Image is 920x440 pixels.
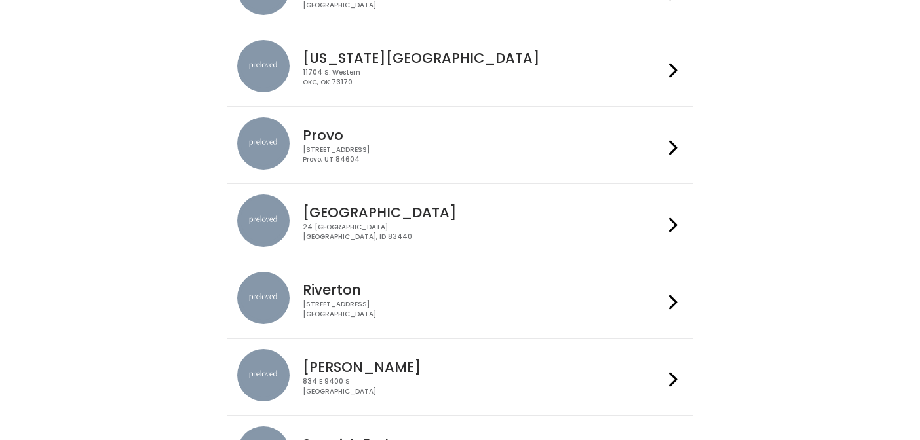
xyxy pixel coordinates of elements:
div: 834 E 9400 S [GEOGRAPHIC_DATA] [303,377,663,396]
h4: Riverton [303,282,663,297]
img: preloved location [237,40,290,92]
h4: [US_STATE][GEOGRAPHIC_DATA] [303,50,663,65]
img: preloved location [237,117,290,170]
div: 24 [GEOGRAPHIC_DATA] [GEOGRAPHIC_DATA], ID 83440 [303,223,663,242]
img: preloved location [237,194,290,247]
div: [STREET_ADDRESS] [GEOGRAPHIC_DATA] [303,300,663,319]
div: 11704 S. Western OKC, OK 73170 [303,68,663,87]
div: [STREET_ADDRESS] Provo, UT 84604 [303,145,663,164]
a: preloved location [US_STATE][GEOGRAPHIC_DATA] 11704 S. WesternOKC, OK 73170 [237,40,682,96]
h4: [GEOGRAPHIC_DATA] [303,205,663,220]
img: preloved location [237,349,290,401]
a: preloved location [GEOGRAPHIC_DATA] 24 [GEOGRAPHIC_DATA][GEOGRAPHIC_DATA], ID 83440 [237,194,682,250]
h4: Provo [303,128,663,143]
h4: [PERSON_NAME] [303,359,663,375]
img: preloved location [237,272,290,324]
a: preloved location Riverton [STREET_ADDRESS][GEOGRAPHIC_DATA] [237,272,682,327]
a: preloved location [PERSON_NAME] 834 E 9400 S[GEOGRAPHIC_DATA] [237,349,682,405]
a: preloved location Provo [STREET_ADDRESS]Provo, UT 84604 [237,117,682,173]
